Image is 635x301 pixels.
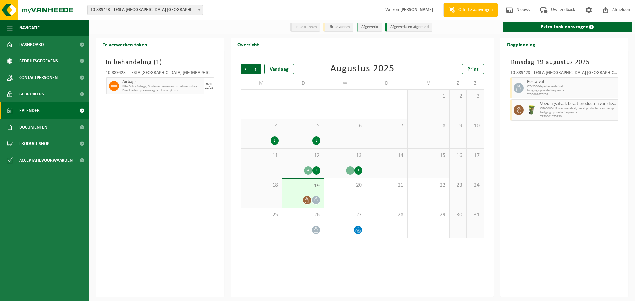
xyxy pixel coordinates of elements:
[251,64,261,74] span: Volgende
[385,23,432,32] li: Afgewerkt en afgemeld
[122,89,203,93] span: Direct laden op aanvraag (excl.voorrijkost)
[205,86,213,90] div: 20/08
[286,211,320,219] span: 26
[19,135,49,152] span: Product Shop
[369,122,404,130] span: 7
[500,38,542,51] h2: Dagplanning
[540,111,617,115] span: Lediging op vaste frequentie
[290,23,320,32] li: In te plannen
[462,64,484,74] a: Print
[19,20,40,36] span: Navigatie
[324,77,366,89] td: W
[470,182,480,189] span: 24
[470,152,480,159] span: 17
[443,3,498,17] a: Offerte aanvragen
[411,93,446,100] span: 1
[241,77,282,89] td: M
[453,93,463,100] span: 2
[88,5,203,15] span: 10-889423 - TESLA BELGIUM BRUGGE - BRUGGE
[206,82,212,86] div: WO
[244,152,279,159] span: 11
[400,7,433,12] strong: [PERSON_NAME]
[304,166,312,175] div: 4
[286,182,320,190] span: 19
[527,93,617,96] span: T250001679251
[286,122,320,130] span: 5
[327,182,362,189] span: 20
[411,211,446,219] span: 29
[346,166,354,175] div: 1
[411,182,446,189] span: 22
[369,152,404,159] span: 14
[540,107,617,111] span: WB-0060-HP voedingsafval, bevat producten van dierlijke oors
[457,7,494,13] span: Offerte aanvragen
[19,102,40,119] span: Kalender
[156,59,160,66] span: 1
[453,152,463,159] span: 16
[450,77,467,89] td: Z
[282,77,324,89] td: D
[244,122,279,130] span: 4
[527,79,617,85] span: Restafval
[286,152,320,159] span: 12
[312,166,320,175] div: 1
[540,101,617,107] span: Voedingsafval, bevat producten van dierlijke oorsprong, onverpakt, categorie 3
[327,211,362,219] span: 27
[453,122,463,130] span: 9
[411,122,446,130] span: 8
[122,79,203,85] span: Airbags
[271,136,279,145] div: 1
[244,211,279,219] span: 25
[19,69,58,86] span: Contactpersonen
[357,23,382,32] li: Afgewerkt
[527,89,617,93] span: Lediging op vaste frequentie
[231,38,266,51] h2: Overzicht
[411,152,446,159] span: 15
[503,22,633,32] a: Extra taak aanvragen
[369,182,404,189] span: 21
[467,77,484,89] td: Z
[19,53,58,69] span: Bedrijfsgegevens
[244,182,279,189] span: 18
[467,67,479,72] span: Print
[453,182,463,189] span: 23
[241,64,251,74] span: Vorige
[264,64,294,74] div: Vandaag
[408,77,449,89] td: V
[327,122,362,130] span: 6
[470,211,480,219] span: 31
[106,71,214,77] div: 10-889423 - TESLA [GEOGRAPHIC_DATA] [GEOGRAPHIC_DATA] - [GEOGRAPHIC_DATA]
[19,119,47,135] span: Documenten
[540,115,617,119] span: T250001675230
[366,77,408,89] td: D
[453,211,463,219] span: 30
[312,136,320,145] div: 2
[323,23,353,32] li: Uit te voeren
[122,85,203,89] span: KGA Colli - Airbags, Gordelriemen en autostoel met airbag
[510,71,619,77] div: 10-889423 - TESLA [GEOGRAPHIC_DATA] [GEOGRAPHIC_DATA] - [GEOGRAPHIC_DATA]
[19,86,44,102] span: Gebruikers
[470,122,480,130] span: 10
[19,36,44,53] span: Dashboard
[106,57,214,67] h3: In behandeling ( )
[354,166,362,175] div: 1
[527,85,617,89] span: WB-2500-lepeltas restafval
[96,38,154,51] h2: Te verwerken taken
[19,152,73,169] span: Acceptatievoorwaarden
[470,93,480,100] span: 3
[527,105,537,115] img: WB-0060-HPE-GN-50
[327,152,362,159] span: 13
[369,211,404,219] span: 28
[330,64,394,74] div: Augustus 2025
[510,57,619,67] h3: Dinsdag 19 augustus 2025
[87,5,203,15] span: 10-889423 - TESLA BELGIUM BRUGGE - BRUGGE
